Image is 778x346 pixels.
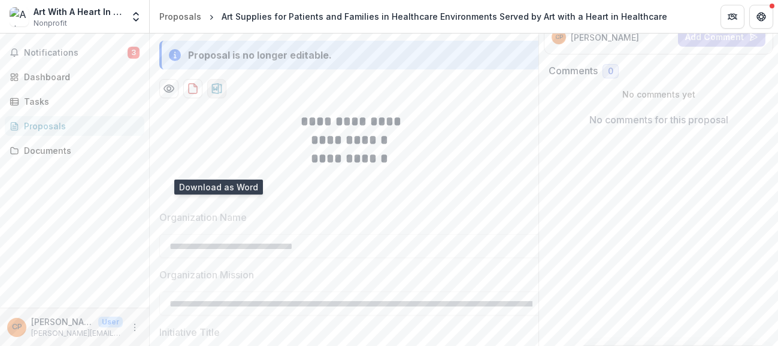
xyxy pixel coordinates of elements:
[34,18,67,29] span: Nonprofit
[207,79,226,98] button: download-proposal
[5,116,144,136] a: Proposals
[5,92,144,111] a: Tasks
[5,43,144,62] button: Notifications3
[24,120,135,132] div: Proposals
[34,5,123,18] div: Art With A Heart In Healthcare Inc
[159,210,247,224] p: Organization Name
[31,328,123,339] p: [PERSON_NAME][EMAIL_ADDRESS][DOMAIN_NAME]
[608,66,613,77] span: 0
[98,317,123,327] p: User
[31,315,93,328] p: [PERSON_NAME]
[128,5,144,29] button: Open entity switcher
[555,34,563,40] div: Christy Ponder
[159,79,178,98] button: Preview d6eb7af1-7135-4de8-af58-9b394686fdff-0.pdf
[159,10,201,23] div: Proposals
[678,28,765,47] button: Add Comment
[222,10,667,23] div: Art Supplies for Patients and Families in Healthcare Environments Served by Art with a Heart in H...
[159,268,254,282] p: Organization Mission
[5,141,144,160] a: Documents
[159,325,220,339] p: Initiative Title
[549,65,598,77] h2: Comments
[549,88,768,101] p: No comments yet
[24,71,135,83] div: Dashboard
[589,113,728,127] p: No comments for this proposal
[155,8,206,25] a: Proposals
[12,323,22,331] div: Christy Ponder
[183,79,202,98] button: download-proposal
[128,320,142,335] button: More
[721,5,744,29] button: Partners
[571,31,639,44] p: [PERSON_NAME]
[128,47,140,59] span: 3
[24,95,135,108] div: Tasks
[155,8,672,25] nav: breadcrumb
[10,7,29,26] img: Art With A Heart In Healthcare Inc
[24,48,128,58] span: Notifications
[24,144,135,157] div: Documents
[5,67,144,87] a: Dashboard
[188,48,332,62] div: Proposal is no longer editable.
[749,5,773,29] button: Get Help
